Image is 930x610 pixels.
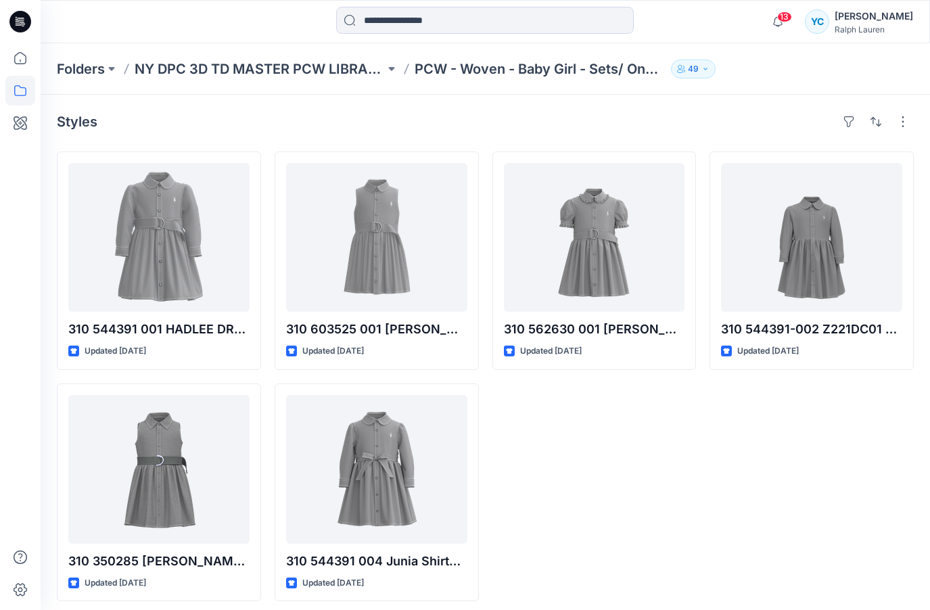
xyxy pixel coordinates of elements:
a: Folders [57,60,105,78]
p: Updated [DATE] [85,576,146,590]
p: 310 562630 001 [PERSON_NAME] Dress NB-24M [504,320,685,339]
p: Updated [DATE] [302,576,364,590]
p: 310 350285 [PERSON_NAME] NB-24M [68,552,250,571]
h4: Styles [57,114,97,130]
button: 49 [671,60,716,78]
a: 310 544391 004 Junia Shirtdress LS Club Collar Shirred Skirt [286,395,467,544]
a: NY DPC 3D TD MASTER PCW LIBRARY [135,60,385,78]
div: Ralph Lauren [835,24,913,34]
p: 49 [688,62,699,76]
p: PCW - Woven - Baby Girl - Sets/ One Piece [415,60,665,78]
p: Updated [DATE] [302,344,364,358]
div: [PERSON_NAME] [835,8,913,24]
a: 310 562630 001 Magalie Dress NB-24M [504,163,685,312]
div: YC [805,9,829,34]
a: 310 544391-002 Z221DC01 Weylyn -BLOCK-ALL SIZENET [721,163,902,312]
a: 310 544391 001 HADLEE DRESS [68,163,250,312]
p: Updated [DATE] [737,344,799,358]
p: Updated [DATE] [520,344,582,358]
p: 310 544391 001 HADLEE DRESS [68,320,250,339]
p: 310 544391-002 Z221DC01 Weylyn -BLOCK-ALL SIZENET [721,320,902,339]
p: Updated [DATE] [85,344,146,358]
p: 310 544391 004 Junia Shirtdress LS Club Collar Shirred Skirt [286,552,467,571]
a: 310 350285 Adalene NB-24M [68,395,250,544]
span: 13 [777,11,792,22]
p: 310 603525 001 [PERSON_NAME] sleeveless dress NB-24M [286,320,467,339]
a: 310 603525 001 LATOYA sleeveless dress NB-24M [286,163,467,312]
